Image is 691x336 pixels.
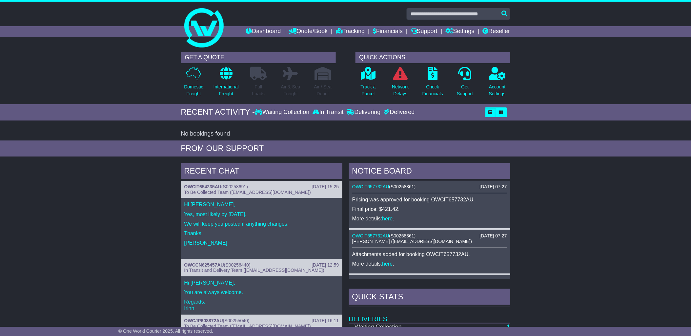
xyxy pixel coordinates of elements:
p: Full Loads [250,84,267,97]
p: We will keep you posted if anything changes. [184,221,339,227]
a: OWCIT657732AU [352,233,389,238]
span: S00258691 [223,184,247,189]
div: ( ) [352,233,507,239]
p: Air / Sea Depot [314,84,332,97]
p: International Freight [213,84,239,97]
p: Hi [PERSON_NAME], [184,201,339,208]
div: FROM OUR SUPPORT [181,144,510,153]
div: ( ) [184,262,339,268]
div: Waiting Collection [255,109,311,116]
p: Pricing was approved for booking OWCIT657732AU. [352,196,507,203]
td: Deliveries [349,307,510,323]
div: QUICK ACTIONS [356,52,510,63]
p: Thanks, [184,230,339,236]
a: Quote/Book [289,26,328,37]
p: More details: . [352,215,507,222]
p: Air & Sea Freight [281,84,300,97]
div: NOTICE BOARD [349,163,510,181]
a: Track aParcel [360,66,376,101]
div: In Transit [311,109,345,116]
p: Track a Parcel [361,84,376,97]
a: here [382,216,393,221]
span: [PERSON_NAME] ([EMAIL_ADDRESS][DOMAIN_NAME]) [352,239,472,244]
a: Reseller [482,26,510,37]
div: RECENT ACTIVITY - [181,107,255,117]
span: S00258338 [393,278,417,284]
p: [PERSON_NAME] [184,240,339,246]
p: Account Settings [489,84,506,97]
a: Tracking [336,26,365,37]
a: Settings [446,26,475,37]
a: OWCCN625457AU [184,262,224,268]
a: Financials [373,26,403,37]
p: Domestic Freight [184,84,203,97]
a: 1 [507,324,510,330]
div: Delivering [345,109,382,116]
div: GET A QUOTE [181,52,336,63]
p: Check Financials [422,84,443,97]
a: DomesticFreight [184,66,203,101]
p: Yes, most likely by [DATE]. [184,211,339,217]
a: Dashboard [246,26,281,37]
div: [DATE] 12:59 [312,262,339,268]
a: InternationalFreight [213,66,239,101]
div: ( ) [352,184,507,190]
div: RECENT CHAT [181,163,342,181]
span: S00258361 [391,184,414,189]
span: S00256440 [226,262,249,268]
span: To Be Collected Team ([EMAIL_ADDRESS][DOMAIN_NAME]) [184,190,311,195]
div: ( ) [352,278,507,284]
div: Delivered [382,109,415,116]
span: © One World Courier 2025. All rights reserved. [118,328,213,334]
a: OWCAU649453CN [352,278,392,284]
div: [DATE] 15:25 [312,184,339,190]
a: OWCJP608872AU [184,318,223,323]
div: [DATE] 07:27 [479,184,507,190]
a: CheckFinancials [422,66,443,101]
div: [DATE] 16:11 [312,318,339,324]
td: Waiting Collection [349,323,439,331]
a: OWCIT657732AU [352,184,389,189]
span: In Transit and Delivery Team ([EMAIL_ADDRESS][DOMAIN_NAME]) [184,268,325,273]
p: Final price: $421.42. [352,206,507,212]
span: To Be Collected Team ([EMAIL_ADDRESS][DOMAIN_NAME]) [184,324,311,329]
p: Network Delays [392,84,409,97]
p: Attachments added for booking OWCIT657732AU. [352,251,507,257]
a: here [382,261,393,267]
a: GetSupport [457,66,473,101]
a: AccountSettings [489,66,506,101]
span: S00255040 [224,318,248,323]
div: No bookings found [181,130,510,138]
span: S00258361 [391,233,414,238]
a: NetworkDelays [392,66,409,101]
a: Support [411,26,437,37]
div: ( ) [184,184,339,190]
p: Regards, Irinn [184,299,339,311]
a: OWCIT654235AU [184,184,222,189]
p: You are always welcome. [184,289,339,295]
div: Quick Stats [349,289,510,307]
div: [DATE] 18:42 [479,278,507,284]
p: More details: . [352,261,507,267]
div: ( ) [184,318,339,324]
p: Get Support [457,84,473,97]
p: Hi [PERSON_NAME], [184,280,339,286]
div: [DATE] 07:27 [479,233,507,239]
